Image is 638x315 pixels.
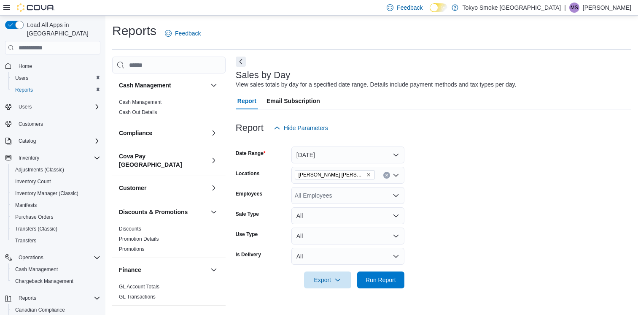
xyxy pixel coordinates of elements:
span: Reports [12,85,100,95]
button: Discounts & Promotions [209,207,219,217]
span: Home [15,60,100,71]
span: Canadian Compliance [15,307,65,313]
button: Customers [2,118,104,130]
label: Employees [236,190,262,197]
span: Promotion Details [119,236,159,242]
a: Promotions [119,246,145,252]
button: Users [2,101,104,113]
span: [PERSON_NAME] [PERSON_NAME] [299,171,364,179]
span: Inventory [19,155,39,161]
input: Dark Mode [430,3,447,12]
div: Discounts & Promotions [112,224,226,258]
button: Hide Parameters [270,119,331,136]
span: Inventory Count [12,177,100,187]
button: All [291,228,404,244]
button: Purchase Orders [8,211,104,223]
span: Purchase Orders [12,212,100,222]
button: Open list of options [393,172,399,179]
span: Operations [15,253,100,263]
a: Feedback [162,25,204,42]
button: Home [2,60,104,72]
h1: Reports [112,22,156,39]
a: Promotion Details [119,236,159,242]
span: Manifests [12,200,100,210]
span: MS [571,3,578,13]
a: Transfers [12,236,40,246]
span: Transfers (Classic) [12,224,100,234]
p: Tokyo Smoke [GEOGRAPHIC_DATA] [463,3,561,13]
button: Export [304,272,351,288]
a: Customers [15,119,46,129]
span: Cash Management [12,264,100,274]
div: Melissa Simon [569,3,579,13]
button: Manifests [8,199,104,211]
span: Users [15,75,28,81]
p: [PERSON_NAME] [583,3,631,13]
span: Chargeback Management [12,276,100,286]
a: Home [15,61,35,71]
span: GL Transactions [119,293,156,300]
button: Inventory Count [8,176,104,187]
a: Canadian Compliance [12,305,68,315]
button: Reports [2,292,104,304]
span: Export [309,272,346,288]
button: Operations [2,252,104,263]
a: Discounts [119,226,141,232]
a: Chargeback Management [12,276,77,286]
span: Promotions [119,246,145,253]
button: Compliance [119,129,207,137]
a: GL Transactions [119,294,156,300]
span: Customers [19,121,43,128]
span: Catalog [19,138,36,144]
span: Cash Management [15,266,58,273]
a: Cash Management [119,99,162,105]
label: Locations [236,170,260,177]
button: Inventory [2,152,104,164]
button: Reports [15,293,40,303]
span: Report [237,92,256,109]
span: Inventory Manager (Classic) [15,190,78,197]
button: Clear input [383,172,390,179]
span: Hide Parameters [284,124,328,132]
button: Inventory Manager (Classic) [8,187,104,199]
button: Catalog [15,136,39,146]
button: Cova Pay [GEOGRAPHIC_DATA] [119,152,207,169]
button: Cash Management [209,80,219,90]
span: Run Report [366,276,396,284]
label: Date Range [236,150,266,157]
span: Customers [15,119,100,129]
button: Users [15,102,35,112]
span: Reports [15,87,33,93]
button: Cova Pay [GEOGRAPHIC_DATA] [209,155,219,166]
span: Manifests [15,202,37,209]
button: Run Report [357,272,404,288]
button: All [291,207,404,224]
button: Customer [119,184,207,192]
span: Reports [19,295,36,301]
span: Canadian Compliance [12,305,100,315]
button: Remove Melville Prince William from selection in this group [366,172,371,177]
button: Users [8,72,104,84]
button: Compliance [209,128,219,138]
span: Purchase Orders [15,214,54,220]
div: Cash Management [112,97,226,121]
a: Reports [12,85,36,95]
span: Inventory Count [15,178,51,185]
h3: Cash Management [119,81,171,90]
button: Open list of options [393,192,399,199]
h3: Customer [119,184,146,192]
label: Is Delivery [236,251,261,258]
span: Transfers [12,236,100,246]
label: Sale Type [236,211,259,217]
a: Inventory Count [12,177,54,187]
img: Cova [17,3,55,12]
span: Adjustments (Classic) [15,166,64,173]
button: Transfers [8,235,104,247]
span: Email Subscription [267,92,320,109]
button: Transfers (Classic) [8,223,104,235]
a: GL Account Totals [119,284,159,290]
label: Use Type [236,231,258,238]
a: Purchase Orders [12,212,57,222]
